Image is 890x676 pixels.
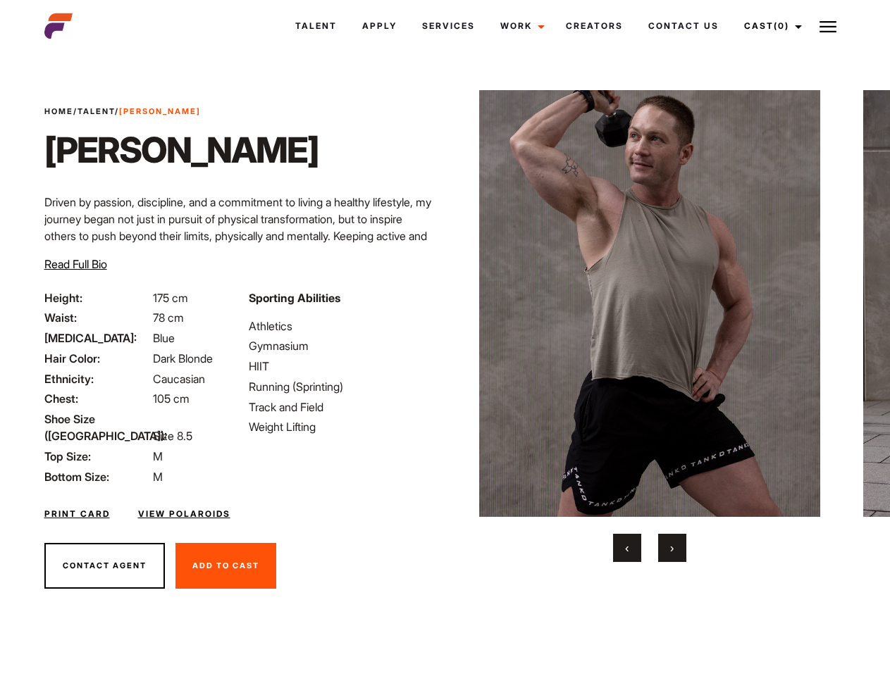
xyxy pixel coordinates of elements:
[249,378,436,395] li: Running (Sprinting)
[44,330,150,346] span: [MEDICAL_DATA]:
[283,7,350,45] a: Talent
[44,12,73,40] img: cropped-aefm-brand-fav-22-square.png
[409,7,488,45] a: Services
[44,411,150,444] span: Shoe Size ([GEOGRAPHIC_DATA]):
[44,543,165,589] button: Contact Agent
[78,106,115,116] a: Talent
[44,468,150,485] span: Bottom Size:
[44,508,110,520] a: Print Card
[153,291,188,305] span: 175 cm
[44,350,150,367] span: Hair Color:
[138,508,230,520] a: View Polaroids
[44,106,201,118] span: / /
[119,106,201,116] strong: [PERSON_NAME]
[153,372,205,386] span: Caucasian
[44,106,73,116] a: Home
[625,541,629,555] span: Previous
[636,7,731,45] a: Contact Us
[44,448,150,465] span: Top Size:
[192,561,259,570] span: Add To Cast
[249,318,436,334] li: Athletics
[249,418,436,435] li: Weight Lifting
[153,351,213,365] span: Dark Blonde
[774,20,789,31] span: (0)
[44,256,107,273] button: Read Full Bio
[488,7,553,45] a: Work
[553,7,636,45] a: Creators
[670,541,674,555] span: Next
[249,358,436,375] li: HIIT
[153,470,163,484] span: M
[153,311,184,325] span: 78 cm
[249,337,436,354] li: Gymnasium
[249,291,340,305] strong: Sporting Abilities
[44,370,150,387] span: Ethnicity:
[44,257,107,271] span: Read Full Bio
[153,331,175,345] span: Blue
[44,194,437,278] p: Driven by passion, discipline, and a commitment to living a healthy lifestyle, my journey began n...
[44,390,150,407] span: Chest:
[44,309,150,326] span: Waist:
[153,449,163,463] span: M
[153,429,192,443] span: Size 8.5
[820,18,836,35] img: Burger icon
[350,7,409,45] a: Apply
[249,399,436,415] li: Track and Field
[44,289,150,306] span: Height:
[731,7,810,45] a: Cast(0)
[153,392,190,406] span: 105 cm
[175,543,276,589] button: Add To Cast
[44,129,319,171] h1: [PERSON_NAME]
